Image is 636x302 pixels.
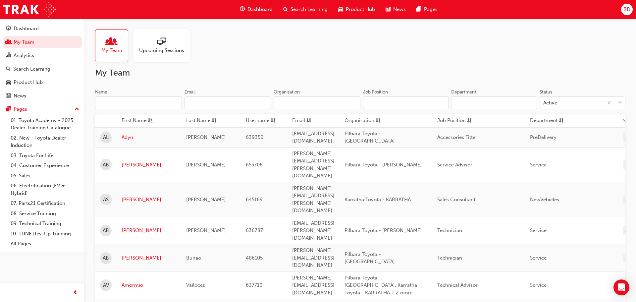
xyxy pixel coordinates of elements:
[292,275,335,296] span: [PERSON_NAME][EMAIL_ADDRESS][DOMAIN_NAME]
[613,279,629,295] div: Open Intercom Messenger
[8,229,82,239] a: 10. TUNE Rev-Up Training
[103,134,109,141] span: AL
[292,151,335,179] span: [PERSON_NAME][EMAIL_ADDRESS][PERSON_NAME][DOMAIN_NAME]
[122,254,176,262] a: [PERSON_NAME]
[437,282,478,288] span: Technical Advisor
[530,134,556,140] span: PreDelivery
[344,251,395,265] span: Pilbara Toyota - [GEOGRAPHIC_DATA]
[292,247,335,268] span: [PERSON_NAME][EMAIL_ADDRESS][DOMAIN_NAME]
[186,197,226,203] span: [PERSON_NAME]
[185,96,271,109] input: Email
[3,2,56,17] a: Trak
[3,103,82,115] button: Pages
[618,99,622,107] span: down-icon
[292,117,329,125] button: Emailsorting-icon
[467,117,472,125] span: sorting-icon
[6,93,11,99] span: news-icon
[530,117,557,125] span: Department
[14,79,43,86] div: Product Hub
[437,162,472,168] span: Service Advisor
[363,96,449,109] input: Job Position
[344,162,422,168] span: Pilbara Toyota - [PERSON_NAME]
[186,255,201,261] span: Bunao
[344,227,422,233] span: Pilbara Toyota - [PERSON_NAME]
[530,117,566,125] button: Departmentsorting-icon
[186,162,226,168] span: [PERSON_NAME]
[95,68,625,78] h2: My Team
[95,89,107,95] div: Name
[8,239,82,249] a: All Pages
[530,255,547,261] span: Service
[246,134,263,140] span: 639350
[122,161,176,169] a: [PERSON_NAME]
[3,76,82,89] a: Product Hub
[3,23,82,35] a: Dashboard
[14,52,34,59] div: Analytics
[246,117,282,125] button: Usernamesorting-icon
[8,151,82,161] a: 03. Toyota For Life
[344,117,374,125] span: Organisation
[386,5,391,14] span: news-icon
[437,227,462,233] span: Technician
[247,6,273,13] span: Dashboard
[103,161,109,169] span: AB
[8,209,82,219] a: 08. Service Training
[14,92,26,100] div: News
[6,106,11,112] span: pages-icon
[3,21,82,103] button: DashboardMy TeamAnalyticsSearch LearningProduct HubNews
[157,37,166,47] span: sessionType_ONLINE_URL-icon
[621,4,633,15] button: BD
[8,115,82,133] a: 01. Toyota Academy - 2025 Dealer Training Catalogue
[3,90,82,102] a: News
[14,105,27,113] div: Pages
[13,65,50,73] div: Search Learning
[8,133,82,151] a: 02. New - Toyota Dealer Induction
[14,25,39,32] div: Dashboard
[451,89,476,95] div: Department
[344,275,417,296] span: Pilbara Toyota - [GEOGRAPHIC_DATA], Karratha Toyota - KARRATHA + 2 more
[246,282,262,288] span: 637710
[530,162,547,168] span: Service
[333,3,380,16] a: car-iconProduct Hub
[246,197,263,203] span: 645169
[3,63,82,75] a: Search Learning
[186,134,226,140] span: [PERSON_NAME]
[424,6,438,13] span: Pages
[543,99,557,107] div: Active
[3,49,82,62] a: Analytics
[291,6,328,13] span: Search Learning
[246,117,269,125] span: Username
[274,96,360,109] input: Organisation
[6,66,11,72] span: search-icon
[95,29,133,62] a: My Team
[437,197,475,203] span: Sales Consultant
[8,160,82,171] a: 04. Customer Experience
[8,198,82,209] a: 07. Parts21 Certification
[344,117,381,125] button: Organisationsorting-icon
[623,6,630,13] span: BD
[122,196,176,204] a: [PERSON_NAME]
[416,5,421,14] span: pages-icon
[235,3,278,16] a: guage-iconDashboard
[292,220,335,241] span: [EMAIL_ADDRESS][PERSON_NAME][DOMAIN_NAME]
[186,117,223,125] button: Last Namesorting-icon
[437,117,474,125] button: Job Positionsorting-icon
[122,134,176,141] a: Adyn
[344,131,395,144] span: Pilbara Toyota - [GEOGRAPHIC_DATA]
[8,171,82,181] a: 05. Sales
[186,282,205,288] span: Vailoces
[246,162,263,168] span: 655708
[186,117,210,125] span: Last Name
[411,3,443,16] a: pages-iconPages
[103,196,109,204] span: AS
[8,181,82,198] a: 06. Electrification (EV & Hybrid)
[6,80,11,86] span: car-icon
[107,37,116,47] span: people-icon
[6,53,11,59] span: chart-icon
[451,96,537,109] input: Department
[292,131,335,144] span: [EMAIL_ADDRESS][DOMAIN_NAME]
[103,254,109,262] span: AB
[283,5,288,14] span: search-icon
[393,6,406,13] span: News
[122,117,158,125] button: First Nameasc-icon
